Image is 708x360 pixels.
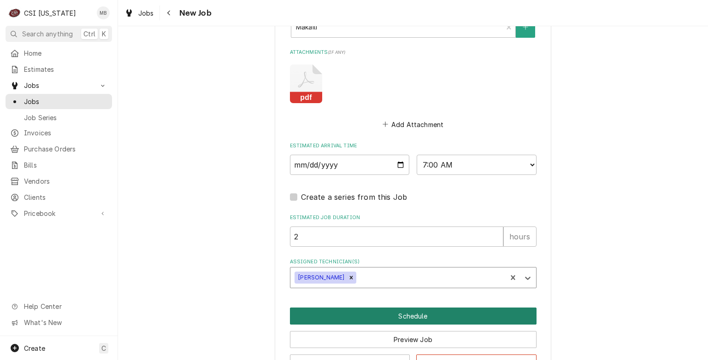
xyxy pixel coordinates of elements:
[516,17,535,38] button: Create New Contact
[6,26,112,42] button: Search anythingCtrlK
[24,160,107,170] span: Bills
[102,29,106,39] span: K
[6,94,112,109] a: Jobs
[290,155,410,175] input: Date
[177,7,212,19] span: New Job
[101,343,106,353] span: C
[290,142,537,175] div: Estimated Arrival Time
[6,174,112,189] a: Vendors
[6,190,112,205] a: Clients
[328,50,345,55] span: ( if any )
[6,110,112,125] a: Job Series
[290,308,537,325] div: Button Group Row
[295,272,346,284] div: [PERSON_NAME]
[381,118,445,131] button: Add Attachment
[290,214,537,247] div: Estimated Job Duration
[138,8,154,18] span: Jobs
[6,78,112,93] a: Go to Jobs
[6,46,112,61] a: Home
[346,272,356,284] div: Remove Jeff Hartley
[6,206,112,221] a: Go to Pricebook
[24,113,107,122] span: Job Series
[503,226,537,247] div: hours
[290,325,537,348] div: Button Group Row
[24,128,107,138] span: Invoices
[290,142,537,150] label: Estimated Arrival Time
[24,81,94,90] span: Jobs
[24,64,107,74] span: Estimates
[24,8,76,18] div: CSI [US_STATE]
[121,6,158,21] a: Jobs
[417,155,537,175] select: Time Select
[523,24,528,30] svg: Create New Contact
[290,258,537,266] label: Assigned Technician(s)
[24,318,106,327] span: What's New
[290,214,537,221] label: Estimated Job Duration
[24,144,107,154] span: Purchase Orders
[8,6,21,19] div: CSI Kentucky's Avatar
[83,29,95,39] span: Ctrl
[24,48,107,58] span: Home
[290,49,537,56] label: Attachments
[24,209,94,218] span: Pricebook
[301,192,407,203] label: Create a series from this Job
[290,308,537,325] button: Schedule
[24,97,107,106] span: Jobs
[97,6,110,19] div: Matt Brewington's Avatar
[290,49,537,131] div: Attachments
[162,6,177,20] button: Navigate back
[6,125,112,140] a: Invoices
[22,29,73,39] span: Search anything
[6,315,112,330] a: Go to What's New
[24,302,106,311] span: Help Center
[24,176,107,186] span: Vendors
[97,6,110,19] div: MB
[24,192,107,202] span: Clients
[290,64,322,103] button: pdf
[290,331,537,348] button: Preview Job
[290,258,537,288] div: Assigned Technician(s)
[6,141,112,157] a: Purchase Orders
[24,344,45,352] span: Create
[6,157,112,173] a: Bills
[6,62,112,77] a: Estimates
[6,299,112,314] a: Go to Help Center
[8,6,21,19] div: C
